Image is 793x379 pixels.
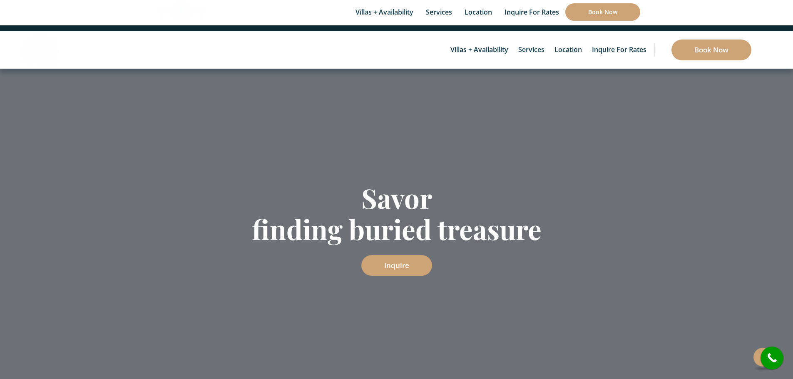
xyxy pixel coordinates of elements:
[446,31,512,69] a: Villas + Availability
[153,2,210,17] img: Awesome Logo
[550,31,586,69] a: Location
[21,33,60,64] img: Awesome Logo
[763,349,781,367] i: call
[588,31,651,69] a: Inquire for Rates
[671,40,751,60] a: Book Now
[761,347,783,369] a: call
[153,182,640,245] h1: Savor finding buried treasure
[565,3,640,21] a: Book Now
[361,255,432,276] a: Inquire
[514,31,549,69] a: Services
